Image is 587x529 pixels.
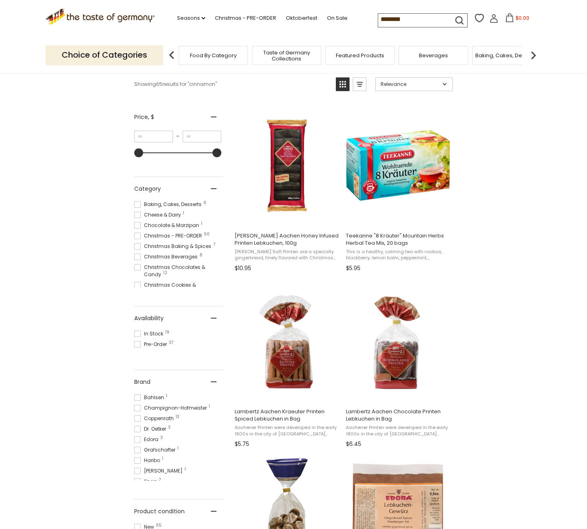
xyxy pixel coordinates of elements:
span: Pre-Order [134,341,169,348]
span: This is a healthy, calming tea with rooibos, blackberry, lemon balm, peppermint, camomille, fenne... [346,249,450,261]
span: – [173,133,183,140]
a: View list mode [353,77,366,91]
span: Price [134,113,154,121]
span: 3 [168,425,171,429]
a: Sort options [375,77,453,91]
span: Teekanne "8 Kräuter" Mountain Herbs Herbal Tea Mix, 20 bags [346,232,450,247]
span: Lambertz Aachen Chocolate Printen Lebkuchen in Bag [346,408,450,423]
span: [PERSON_NAME] Aachen Honey Infused Printen Lebkuchen, 100g [235,232,339,247]
a: Featured Products [336,52,384,58]
span: 1 [162,457,163,461]
a: Lambertz Aachen Chocolate Printen Lebkuchen in Bag [345,281,452,450]
img: Lambertz Aachen "Kraeuter Printen" Spiced Lebkuchen in Bag [233,288,340,395]
a: Lambertz Aachen Kraeuter Printen Spiced Lebkuchen in Bag [233,281,340,450]
span: $5.95 [346,264,360,273]
a: Baking, Cakes, Desserts [475,52,538,58]
span: 1 [209,404,210,408]
span: Champignon-Hofmeister [134,404,209,412]
span: 7 [213,243,215,247]
span: 37 [169,341,173,345]
span: , $ [148,113,154,121]
div: Showing results for " " [134,77,330,91]
span: Availability [134,314,164,323]
span: Christmas - PRE-ORDER [134,232,204,240]
span: Knorr [134,478,159,485]
span: $5.75 [235,440,249,448]
span: Baking, Cakes, Desserts [134,201,204,208]
span: Haribo [134,457,162,464]
button: $0.00 [500,13,534,25]
span: Brand [134,378,150,386]
b: 65 [156,81,162,88]
input: Maximum value [183,131,221,142]
a: On Sale [327,14,348,23]
span: $0.00 [516,15,529,21]
span: 1 [201,222,202,226]
span: 19 [165,330,169,334]
a: Taste of Germany Collections [254,50,319,62]
span: 65 [156,523,162,527]
span: Grafschafter [134,446,178,454]
span: Christmas Beverages [134,253,200,260]
img: previous arrow [164,47,180,63]
a: Christmas - PRE-ORDER [215,14,276,23]
a: Food By Category [190,52,237,58]
span: Cheese & Dairy [134,211,183,219]
span: 6 [204,201,206,205]
span: Chocolate & Marzipan [134,222,202,229]
span: Christmas Chocolates & Candy [134,264,223,278]
span: $10.95 [235,264,251,273]
span: Edora [134,436,161,443]
span: Bahlsen [134,394,167,401]
span: 1 [185,467,186,471]
span: [PERSON_NAME] [134,467,185,475]
span: 2 [158,478,161,482]
span: In Stock [134,330,166,337]
a: Teekanne [345,105,452,275]
span: Dr. Oetker [134,425,169,433]
a: Oktoberfest [286,14,317,23]
p: Choice of Categories [46,45,163,65]
img: next arrow [525,47,541,63]
img: Lambertz Honey Infused Printen Lebkuchen [233,112,340,219]
span: Coppenrath [134,415,176,422]
a: View grid mode [336,77,350,91]
span: Category [134,185,161,193]
span: 13 [176,415,179,419]
a: Seasons [177,14,205,23]
input: Minimum value [134,131,173,142]
span: Christmas Cookies & Gingerbreads [134,281,223,296]
a: Lambertz Aachen Honey Infused Printen Lebkuchen, 100g [233,105,340,275]
span: 1 [177,446,179,450]
span: 8 [200,253,202,257]
span: Aachener Printen were developed in the early 1800s in the city of [GEOGRAPHIC_DATA] ([GEOGRAPHIC_... [235,425,339,437]
span: 12 [163,271,167,275]
span: Product condition [134,507,185,516]
a: Beverages [419,52,448,58]
span: Christmas Baking & Spices [134,243,214,250]
span: 50 [204,232,210,236]
img: Lambertz Aachen "Chocolate Printen "Lebkuchen in Bag [345,288,452,395]
span: 1 [166,394,167,398]
span: Aachener Printen were developed in the early 1800s in the city of [GEOGRAPHIC_DATA] ([GEOGRAPHIC_... [346,425,450,437]
img: Teekanne "8 Kräuter" Mountain Herbs Herbal Tea Mix, 20 bags [345,112,452,219]
span: Relevance [381,81,440,88]
span: $6.45 [346,440,361,448]
span: Lambertz Aachen Kraeuter Printen Spiced Lebkuchen in Bag [235,408,339,423]
span: [PERSON_NAME] Saft Printen are a specialty gingerbread, finely flavored with Christmas spices (su... [235,249,339,261]
span: 3 [160,436,163,440]
span: 1 [183,211,184,215]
